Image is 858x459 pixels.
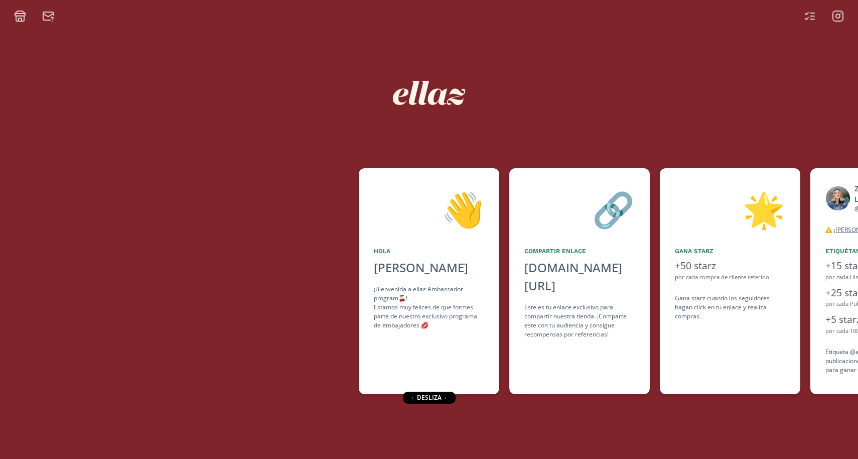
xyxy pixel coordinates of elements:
[675,294,785,321] div: Gana starz cuando los seguidores hagan click en tu enlace y realiza compras .
[524,247,635,256] div: Compartir Enlace
[524,259,635,295] div: [DOMAIN_NAME][URL]
[374,285,484,330] div: ¡Bienvenida a ellaz Ambassador program🍒! Estamos muy felices de que formes parte de nuestro exclu...
[374,183,484,235] div: 👋
[524,303,635,339] div: Este es tu enlace exclusivo para compartir nuestra tienda. ¡Comparte este con tu audiencia y cons...
[675,247,785,256] div: Gana starz
[675,259,785,273] div: +50 starz
[524,183,635,235] div: 🔗
[675,183,785,235] div: 🌟
[825,186,850,211] img: 518834534_18515173999056083_4293327774629600509_n.jpg
[402,392,455,404] div: ← desliza →
[374,247,484,256] div: Hola
[675,273,785,282] div: por cada compra de cliente referido
[374,259,484,277] div: [PERSON_NAME]
[384,48,474,138] img: nKmKAABZpYV7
